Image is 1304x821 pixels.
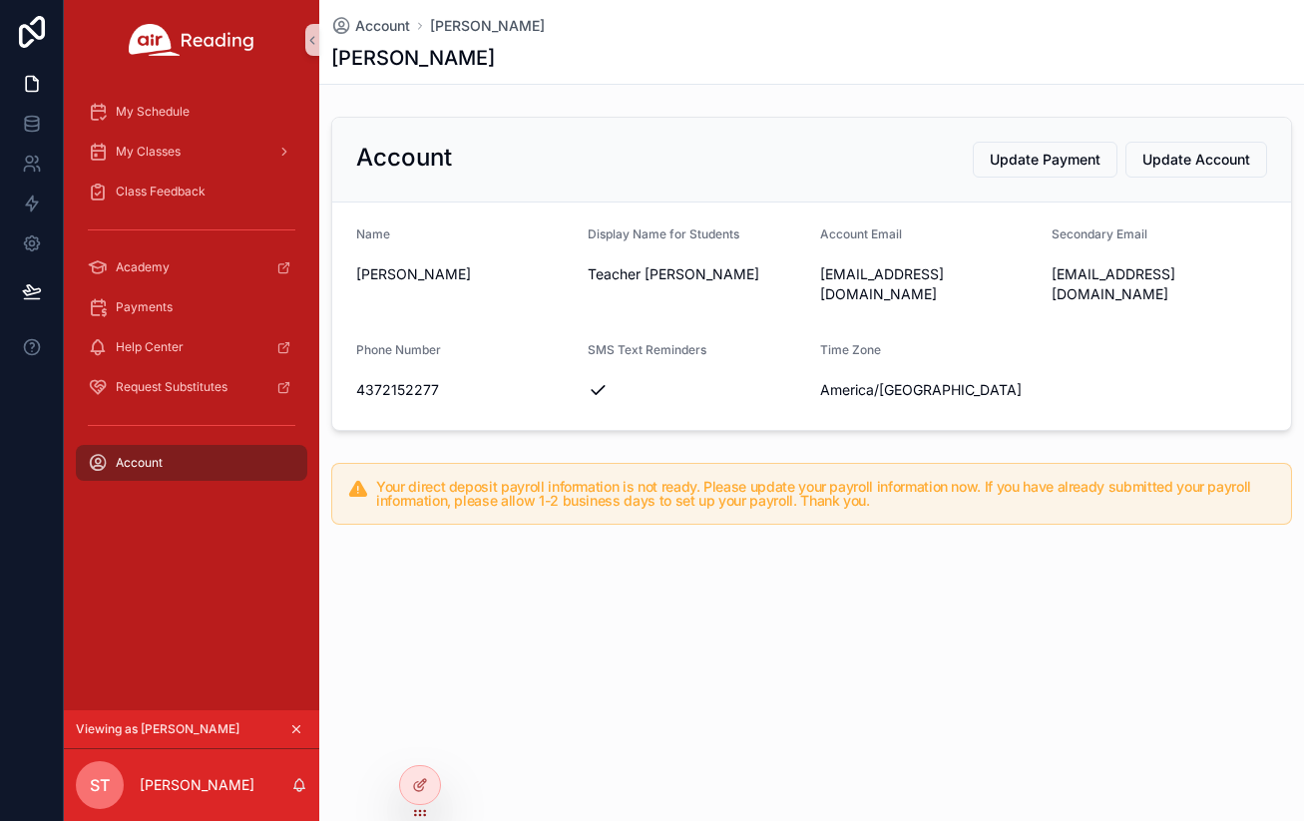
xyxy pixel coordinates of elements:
span: Name [356,226,390,241]
span: [EMAIL_ADDRESS][DOMAIN_NAME] [1052,264,1267,304]
a: Account [331,16,410,36]
h2: Account [356,142,452,174]
span: Secondary Email [1052,226,1147,241]
span: Teacher [PERSON_NAME] [588,264,803,284]
a: [PERSON_NAME] [430,16,545,36]
span: Time Zone [820,342,881,357]
a: Class Feedback [76,174,307,209]
a: My Classes [76,134,307,170]
span: America/[GEOGRAPHIC_DATA] [820,380,1022,400]
a: Academy [76,249,307,285]
button: Update Payment [973,142,1117,178]
span: Payments [116,299,173,315]
span: My Classes [116,144,181,160]
a: Payments [76,289,307,325]
span: Account [116,455,163,471]
span: [EMAIL_ADDRESS][DOMAIN_NAME] [820,264,1036,304]
button: Update Account [1125,142,1267,178]
a: Request Substitutes [76,369,307,405]
span: Academy [116,259,170,275]
p: [PERSON_NAME] [140,775,254,795]
span: SMS Text Reminders [588,342,706,357]
span: Account [355,16,410,36]
span: [PERSON_NAME] [356,264,572,284]
span: Account Email [820,226,902,241]
span: Update Account [1142,150,1250,170]
h5: Your direct deposit payroll information is not ready. Please update your payroll information now.... [376,480,1275,508]
span: ST [90,773,110,797]
a: Help Center [76,329,307,365]
span: Phone Number [356,342,441,357]
h1: [PERSON_NAME] [331,44,495,72]
span: Display Name for Students [588,226,739,241]
span: Class Feedback [116,184,206,200]
span: Help Center [116,339,184,355]
div: scrollable content [64,80,319,507]
a: Account [76,445,307,481]
span: My Schedule [116,104,190,120]
a: My Schedule [76,94,307,130]
span: Viewing as [PERSON_NAME] [76,721,239,737]
span: Update Payment [990,150,1100,170]
img: App logo [129,24,254,56]
span: 4372152277 [356,380,572,400]
span: Request Substitutes [116,379,227,395]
